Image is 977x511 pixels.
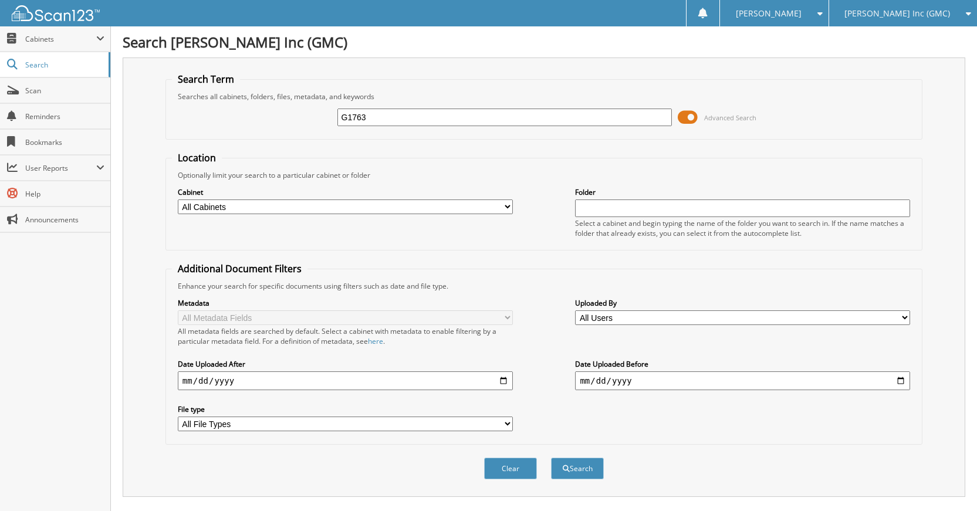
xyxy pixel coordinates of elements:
[575,218,910,238] div: Select a cabinet and begin typing the name of the folder you want to search in. If the name match...
[178,187,513,197] label: Cabinet
[25,163,96,173] span: User Reports
[25,137,104,147] span: Bookmarks
[172,281,916,291] div: Enhance your search for specific documents using filters such as date and file type.
[844,10,950,17] span: [PERSON_NAME] Inc (GMC)
[551,458,604,479] button: Search
[178,359,513,369] label: Date Uploaded After
[172,262,307,275] legend: Additional Document Filters
[172,92,916,101] div: Searches all cabinets, folders, files, metadata, and keywords
[25,189,104,199] span: Help
[25,86,104,96] span: Scan
[178,326,513,346] div: All metadata fields are searched by default. Select a cabinet with metadata to enable filtering b...
[736,10,802,17] span: [PERSON_NAME]
[25,60,103,70] span: Search
[575,359,910,369] label: Date Uploaded Before
[25,34,96,44] span: Cabinets
[172,73,240,86] legend: Search Term
[704,113,756,122] span: Advanced Search
[575,298,910,308] label: Uploaded By
[484,458,537,479] button: Clear
[172,151,222,164] legend: Location
[25,111,104,121] span: Reminders
[575,187,910,197] label: Folder
[172,170,916,180] div: Optionally limit your search to a particular cabinet or folder
[123,32,965,52] h1: Search [PERSON_NAME] Inc (GMC)
[12,5,100,21] img: scan123-logo-white.svg
[178,404,513,414] label: File type
[25,215,104,225] span: Announcements
[178,371,513,390] input: start
[368,336,383,346] a: here
[178,298,513,308] label: Metadata
[575,371,910,390] input: end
